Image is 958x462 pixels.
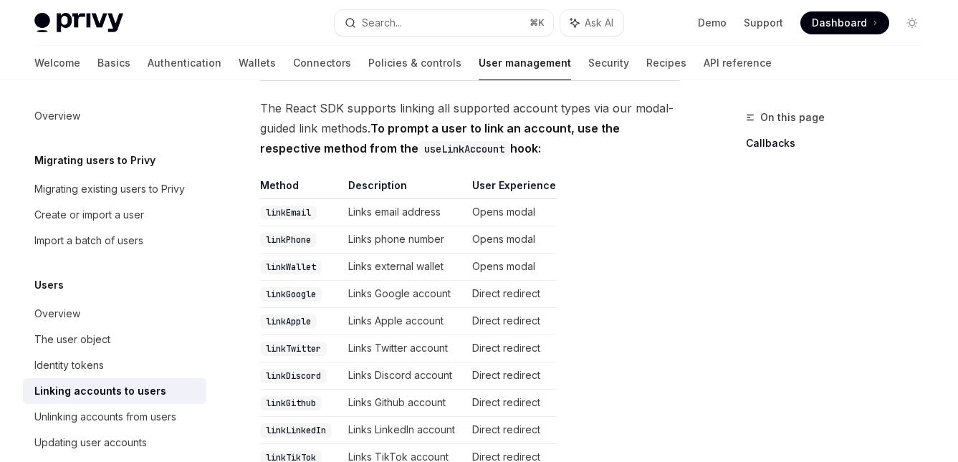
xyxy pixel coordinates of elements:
[335,10,553,36] button: Search...⌘K
[585,16,613,30] span: Ask AI
[260,206,317,220] code: linkEmail
[812,16,867,30] span: Dashboard
[260,178,343,199] th: Method
[239,46,276,80] a: Wallets
[34,408,176,425] div: Unlinking accounts from users
[466,199,557,226] td: Opens modal
[260,260,322,274] code: linkWallet
[97,46,130,80] a: Basics
[34,232,143,249] div: Import a batch of users
[34,107,80,125] div: Overview
[901,11,924,34] button: Toggle dark mode
[530,17,545,29] span: ⌘ K
[34,331,110,348] div: The user object
[23,327,206,352] a: The user object
[343,335,466,362] td: Links Twitter account
[23,430,206,456] a: Updating user accounts
[744,16,783,30] a: Support
[466,254,557,281] td: Opens modal
[260,121,620,155] strong: To prompt a user to link an account, use the respective method from the hook:
[148,46,221,80] a: Authentication
[260,233,317,247] code: linkPhone
[698,16,727,30] a: Demo
[646,46,686,80] a: Recipes
[343,362,466,390] td: Links Discord account
[466,178,557,199] th: User Experience
[343,226,466,254] td: Links phone number
[34,357,104,374] div: Identity tokens
[23,301,206,327] a: Overview
[23,103,206,129] a: Overview
[34,276,64,294] h5: Users
[466,281,557,308] td: Direct redirect
[466,417,557,444] td: Direct redirect
[34,181,185,198] div: Migrating existing users to Privy
[466,335,557,362] td: Direct redirect
[260,396,322,410] code: linkGithub
[479,46,571,80] a: User management
[34,206,144,223] div: Create or import a user
[34,152,155,169] h5: Migrating users to Privy
[260,287,322,302] code: linkGoogle
[23,202,206,228] a: Create or import a user
[260,98,680,158] span: The React SDK supports linking all supported account types via our modal-guided link methods.
[466,308,557,335] td: Direct redirect
[343,308,466,335] td: Links Apple account
[343,199,466,226] td: Links email address
[560,10,623,36] button: Ask AI
[343,417,466,444] td: Links LinkedIn account
[466,362,557,390] td: Direct redirect
[746,132,935,155] a: Callbacks
[34,305,80,322] div: Overview
[23,352,206,378] a: Identity tokens
[343,254,466,281] td: Links external wallet
[800,11,889,34] a: Dashboard
[362,14,402,32] div: Search...
[23,176,206,202] a: Migrating existing users to Privy
[293,46,351,80] a: Connectors
[23,228,206,254] a: Import a batch of users
[34,382,166,400] div: Linking accounts to users
[260,342,327,356] code: linkTwitter
[466,226,557,254] td: Opens modal
[368,46,461,80] a: Policies & controls
[343,178,466,199] th: Description
[588,46,629,80] a: Security
[466,390,557,417] td: Direct redirect
[418,141,510,157] code: useLinkAccount
[34,434,147,451] div: Updating user accounts
[704,46,772,80] a: API reference
[260,423,332,438] code: linkLinkedIn
[260,369,327,383] code: linkDiscord
[343,390,466,417] td: Links Github account
[34,46,80,80] a: Welcome
[343,281,466,308] td: Links Google account
[23,378,206,404] a: Linking accounts to users
[760,109,825,126] span: On this page
[23,404,206,430] a: Unlinking accounts from users
[260,314,317,329] code: linkApple
[34,13,123,33] img: light logo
